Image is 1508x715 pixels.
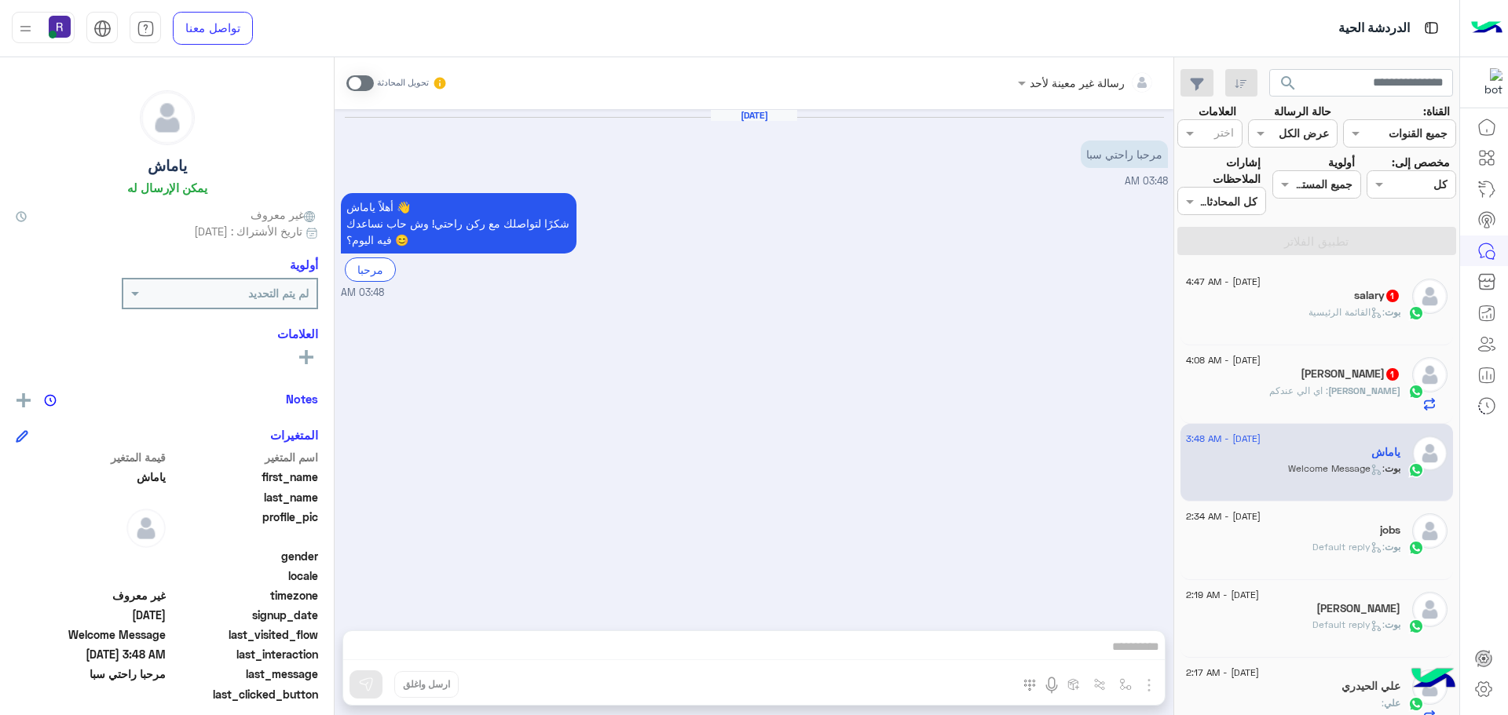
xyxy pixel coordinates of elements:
[1312,618,1385,630] span: : Default reply
[1422,18,1441,38] img: tab
[1186,432,1261,446] span: [DATE] - 3:48 AM
[141,91,194,144] img: defaultAdmin.png
[1338,18,1410,39] p: الدردشة الحية
[137,20,155,38] img: tab
[1316,602,1400,615] h5: Mahdi Hajib
[1471,12,1503,45] img: Logo
[169,548,319,564] span: gender
[16,469,166,485] span: ياماش
[169,607,319,623] span: signup_date
[1474,68,1503,97] img: 322853014244696
[49,16,71,38] img: userImage
[1392,154,1450,170] label: مخصص إلى:
[1408,462,1424,478] img: WhatsApp
[44,394,57,407] img: notes
[1214,124,1236,144] div: اختر
[341,286,384,301] span: 03:48 AM
[169,626,319,643] span: last_visited_flow
[16,548,166,564] span: null
[1384,697,1400,709] span: علي
[1385,618,1400,630] span: بوت
[1354,289,1400,302] h5: salary
[1412,592,1448,627] img: defaultAdmin.png
[394,671,459,698] button: ارسل واغلق
[251,206,318,223] span: غير معروف
[127,181,207,195] h6: يمكن الإرسال له
[1412,436,1448,471] img: defaultAdmin.png
[16,607,166,623] span: 2025-09-06T00:48:59.917Z
[1423,103,1450,119] label: القناة:
[1288,462,1385,474] span: : Welcome Message
[1177,154,1261,188] label: إشارات الملاحظات
[169,469,319,485] span: first_name
[1382,697,1384,709] span: :
[1269,69,1308,103] button: search
[1312,541,1385,553] span: : Default reply
[1269,385,1328,396] span: اي الي عندكم
[169,489,319,505] span: last_name
[169,509,319,545] span: profile_pic
[169,666,319,682] span: last_message
[148,157,187,175] h5: ياماش
[169,567,319,584] span: locale
[270,428,318,442] h6: المتغيرات
[711,110,797,121] h6: [DATE]
[1186,353,1261,367] span: [DATE] - 4:08 AM
[345,257,396,282] div: مرحبا
[1186,275,1261,289] span: [DATE] - 4:47 AM
[16,686,166,702] span: null
[377,77,429,89] small: تحويل المحادثة
[1279,74,1298,93] span: search
[1385,541,1400,553] span: بوت
[1177,227,1456,255] button: تطبيق الفلاتر
[1408,305,1424,321] img: WhatsApp
[1081,140,1168,168] p: 6/9/2025, 3:48 AM
[286,392,318,406] h6: Notes
[194,223,302,239] span: تاريخ الأشتراك : [DATE]
[16,646,166,662] span: 2025-09-06T00:48:59.911Z
[1408,696,1424,712] img: WhatsApp
[16,19,35,38] img: profile
[16,326,318,341] h6: العلامات
[1199,103,1236,119] label: العلامات
[1385,306,1400,318] span: بوت
[93,20,112,38] img: tab
[1386,290,1399,302] span: 1
[1412,279,1448,314] img: defaultAdmin.png
[16,393,31,407] img: add
[1412,513,1448,549] img: defaultAdmin.png
[16,449,166,465] span: قيمة المتغير
[1301,367,1400,381] h5: سامي
[1186,509,1261,523] span: [DATE] - 2:34 AM
[1328,154,1355,170] label: أولوية
[1412,357,1448,392] img: defaultAdmin.png
[16,587,166,604] span: غير معروف
[16,567,166,584] span: null
[341,193,576,254] p: 6/9/2025, 3:48 AM
[169,686,319,702] span: last_clicked_button
[1125,175,1168,187] span: 03:48 AM
[290,257,318,272] h6: أولوية
[1186,666,1259,680] span: [DATE] - 2:17 AM
[1371,446,1400,459] h5: ياماش
[1380,523,1400,537] h5: jobs
[16,626,166,643] span: Welcome Message
[1408,384,1424,399] img: WhatsApp
[1385,462,1400,474] span: بوت
[1309,306,1385,318] span: : القائمة الرئيسية
[1386,368,1399,381] span: 1
[1274,103,1331,119] label: حالة الرسالة
[130,12,161,45] a: tab
[16,666,166,682] span: مرحبا راحتي سبا
[1341,680,1400,693] h5: علي الحيدري
[1186,588,1259,602] span: [DATE] - 2:19 AM
[1328,385,1400,396] span: [PERSON_NAME]
[169,449,319,465] span: اسم المتغير
[1408,540,1424,556] img: WhatsApp
[169,646,319,662] span: last_interaction
[169,587,319,604] span: timezone
[1406,652,1461,707] img: hulul-logo.png
[173,12,253,45] a: تواصل معنا
[1408,618,1424,634] img: WhatsApp
[126,509,166,548] img: defaultAdmin.png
